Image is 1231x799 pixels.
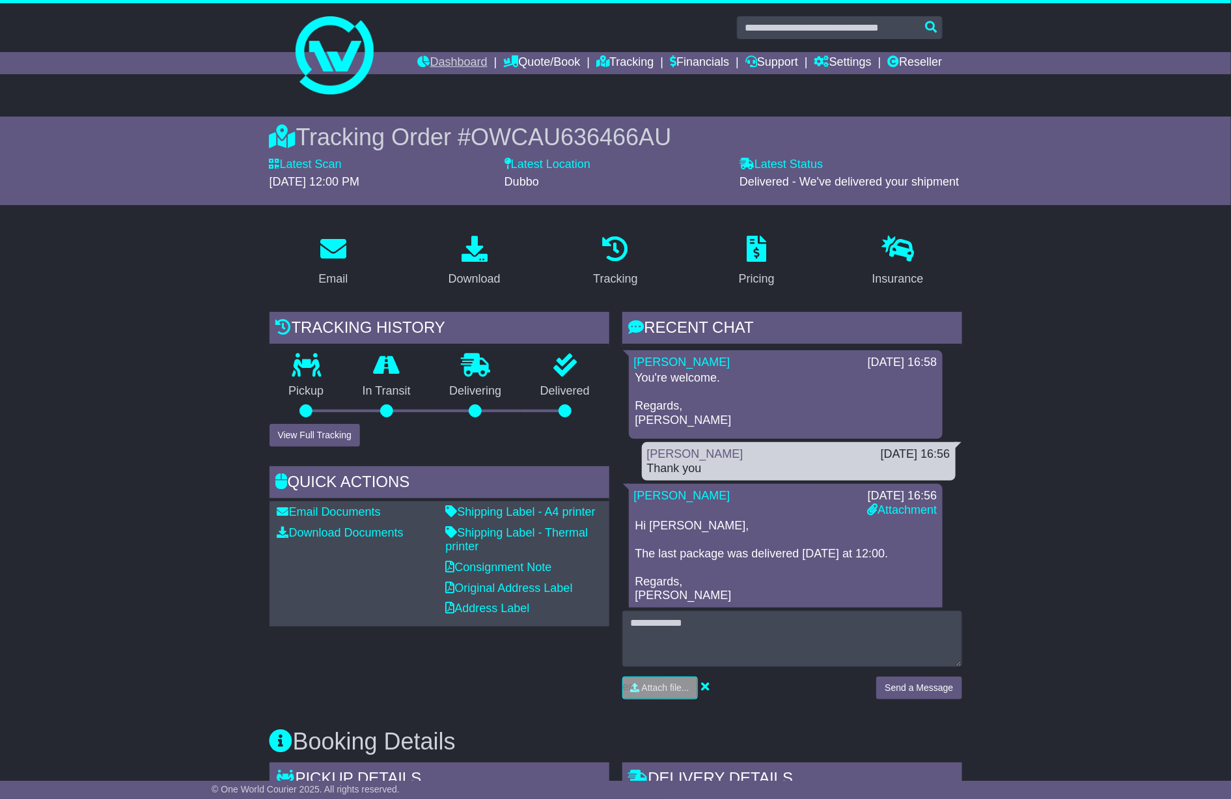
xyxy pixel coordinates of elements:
[730,231,783,292] a: Pricing
[277,505,381,518] a: Email Documents
[471,124,671,150] span: OWCAU636466AU
[270,123,962,151] div: Tracking Order #
[647,462,950,476] div: Thank you
[212,784,400,794] span: © One World Courier 2025. All rights reserved.
[739,270,775,288] div: Pricing
[505,175,539,188] span: Dubbo
[310,231,356,292] a: Email
[318,270,348,288] div: Email
[446,561,552,574] a: Consignment Note
[418,52,488,74] a: Dashboard
[449,270,501,288] div: Download
[876,677,961,699] button: Send a Message
[622,312,962,347] div: RECENT CHAT
[430,384,521,399] p: Delivering
[867,503,937,516] a: Attachment
[446,582,573,595] a: Original Address Label
[446,526,588,554] a: Shipping Label - Thermal printer
[622,763,962,798] div: Delivery Details
[872,270,924,288] div: Insurance
[270,466,609,501] div: Quick Actions
[270,729,962,755] h3: Booking Details
[440,231,509,292] a: Download
[740,158,823,172] label: Latest Status
[585,231,646,292] a: Tracking
[634,356,730,369] a: [PERSON_NAME]
[635,519,936,604] p: Hi [PERSON_NAME], The last package was delivered [DATE] at 12:00. Regards, [PERSON_NAME]
[503,52,580,74] a: Quote/Book
[270,424,360,447] button: View Full Tracking
[277,526,404,539] a: Download Documents
[864,231,932,292] a: Insurance
[270,312,609,347] div: Tracking history
[868,356,937,370] div: [DATE] 16:58
[270,763,609,798] div: Pickup Details
[593,270,637,288] div: Tracking
[446,505,596,518] a: Shipping Label - A4 printer
[270,158,342,172] label: Latest Scan
[596,52,654,74] a: Tracking
[647,447,743,460] a: [PERSON_NAME]
[635,371,936,427] p: You're welcome. Regards, [PERSON_NAME]
[270,384,344,399] p: Pickup
[270,175,360,188] span: [DATE] 12:00 PM
[881,447,950,462] div: [DATE] 16:56
[521,384,609,399] p: Delivered
[814,52,872,74] a: Settings
[446,602,530,615] a: Address Label
[634,489,730,502] a: [PERSON_NAME]
[867,489,937,503] div: [DATE] 16:56
[740,175,959,188] span: Delivered - We've delivered your shipment
[505,158,590,172] label: Latest Location
[670,52,729,74] a: Financials
[887,52,942,74] a: Reseller
[343,384,430,399] p: In Transit
[745,52,798,74] a: Support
